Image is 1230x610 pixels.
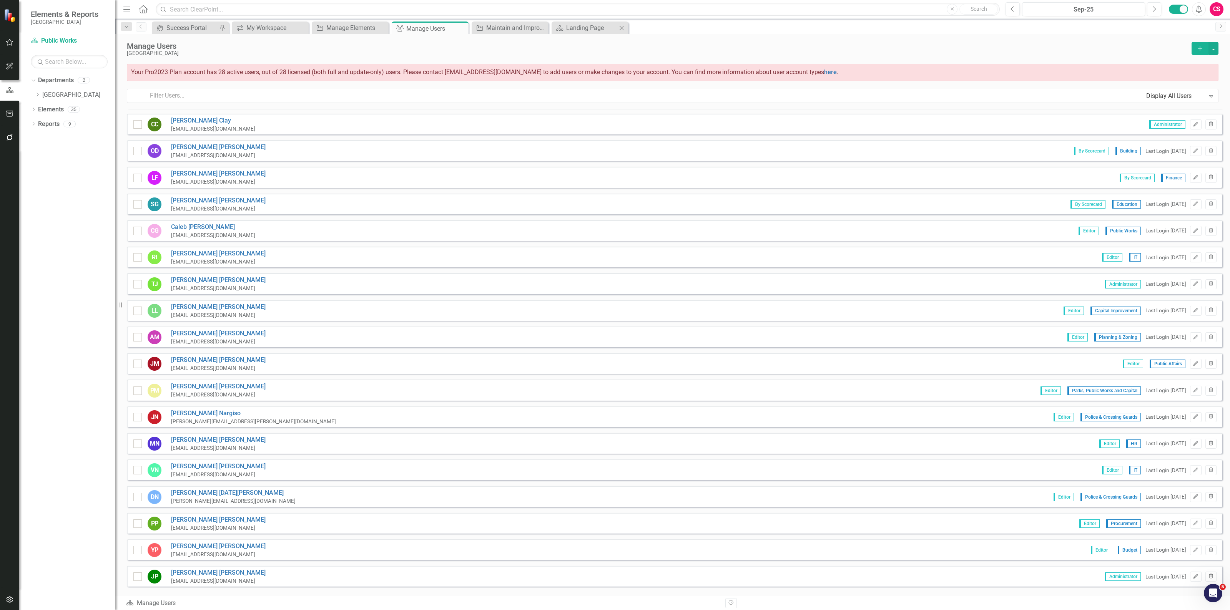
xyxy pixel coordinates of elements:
span: Editor [1102,253,1122,262]
div: 2 [78,77,90,84]
a: [PERSON_NAME] [PERSON_NAME] [171,143,266,152]
span: Education [1112,200,1141,209]
a: Public Works [31,36,108,45]
div: [PERSON_NAME][EMAIL_ADDRESS][PERSON_NAME][DOMAIN_NAME] [171,418,336,425]
span: Editor [1079,227,1099,235]
div: Sep-25 [1025,5,1142,14]
img: ClearPoint Strategy [4,9,17,22]
div: JM [148,357,161,371]
span: Editor [1091,546,1111,554]
span: By Scorecard [1070,200,1105,209]
span: By Scorecard [1074,147,1109,155]
div: Last Login [DATE] [1145,546,1186,554]
div: LL [148,304,161,318]
div: MN [148,437,161,451]
span: Elements & Reports [31,10,98,19]
div: My Workspace [246,23,307,33]
div: [EMAIL_ADDRESS][DOMAIN_NAME] [171,577,266,585]
span: Editor [1102,466,1122,474]
span: HR [1126,439,1141,448]
button: Sep-25 [1022,2,1145,16]
input: Filter Users... [145,89,1141,103]
div: Maintain and Improve City Infrastructure by ensuring safe, reliable, and well-maintained roads, s... [486,23,547,33]
div: Last Login [DATE] [1145,387,1186,394]
div: Manage Users [406,24,467,33]
div: CC [148,118,161,131]
div: Last Login [DATE] [1145,148,1186,155]
div: Success Portal [166,23,217,33]
span: IT [1129,253,1141,262]
div: Display All Users [1146,91,1205,100]
div: PM [148,384,161,398]
span: Parks, Public Works and Capital [1067,386,1141,395]
a: [PERSON_NAME] Nargiso [171,409,336,418]
div: JP [148,570,161,583]
span: IT [1129,466,1141,474]
div: Last Login [DATE] [1145,493,1186,501]
div: Last Login [DATE] [1145,467,1186,474]
span: Editor [1054,413,1074,421]
div: Last Login [DATE] [1145,227,1186,234]
a: [PERSON_NAME] [PERSON_NAME] [171,462,266,471]
span: Police & Crossing Guards [1080,413,1141,421]
span: Editor [1041,386,1061,395]
input: Search Below... [31,55,108,68]
span: Editor [1064,307,1084,315]
span: Search [971,6,987,12]
div: CG [148,224,161,238]
span: 5 [1220,584,1226,590]
span: Finance [1161,174,1185,182]
div: LF [148,171,161,185]
a: Maintain and Improve City Infrastructure by ensuring safe, reliable, and well-maintained roads, s... [474,23,547,33]
a: [PERSON_NAME] [PERSON_NAME] [171,436,266,444]
div: Landing Page [566,23,617,33]
span: Police & Crossing Guards [1080,493,1141,501]
span: Editor [1054,493,1074,501]
div: [EMAIL_ADDRESS][DOMAIN_NAME] [171,258,266,265]
span: Administrator [1105,572,1141,581]
a: Departments [38,76,74,85]
div: VN [148,463,161,477]
a: [PERSON_NAME] [PERSON_NAME] [171,276,266,285]
a: Caleb [PERSON_NAME] [171,223,255,232]
div: PP [148,517,161,530]
div: Manage Users [126,599,179,608]
span: Administrator [1149,120,1185,129]
div: [EMAIL_ADDRESS][DOMAIN_NAME] [171,285,266,292]
a: here [824,68,837,76]
div: Last Login [DATE] [1145,413,1186,421]
div: Manage Users [127,42,1188,50]
div: RI [148,250,161,264]
span: Administrator [1105,280,1141,288]
div: [EMAIL_ADDRESS][DOMAIN_NAME] [171,125,255,133]
div: [EMAIL_ADDRESS][DOMAIN_NAME] [171,365,266,372]
div: [GEOGRAPHIC_DATA] [127,50,1188,56]
span: Budget [1118,546,1141,554]
a: [PERSON_NAME] [PERSON_NAME] [171,249,266,258]
div: Last Login [DATE] [1145,201,1186,208]
div: [PERSON_NAME][EMAIL_ADDRESS][DOMAIN_NAME] [171,497,296,505]
div: [EMAIL_ADDRESS][DOMAIN_NAME] [171,205,266,212]
div: Last Login [DATE] [1145,440,1186,447]
span: Capital Improvement [1090,307,1141,315]
div: OD [148,144,161,158]
span: By Scorecard [1120,174,1155,182]
a: [PERSON_NAME] [PERSON_NAME] [171,356,266,365]
a: [PERSON_NAME] [DATE][PERSON_NAME] [171,489,296,497]
a: [PERSON_NAME] Clay [171,116,255,125]
div: [EMAIL_ADDRESS][DOMAIN_NAME] [171,312,266,319]
div: 9 [63,121,76,127]
div: YP [148,543,161,557]
a: Manage Elements [314,23,387,33]
a: [PERSON_NAME] [PERSON_NAME] [171,329,266,338]
div: [EMAIL_ADDRESS][DOMAIN_NAME] [171,444,266,452]
span: Public Works [1105,227,1141,235]
a: Elements [38,105,64,114]
span: Editor [1079,519,1100,528]
a: Landing Page [553,23,617,33]
input: Search ClearPoint... [156,3,1000,16]
div: JN [148,410,161,424]
button: CS [1210,2,1223,16]
a: My Workspace [234,23,307,33]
